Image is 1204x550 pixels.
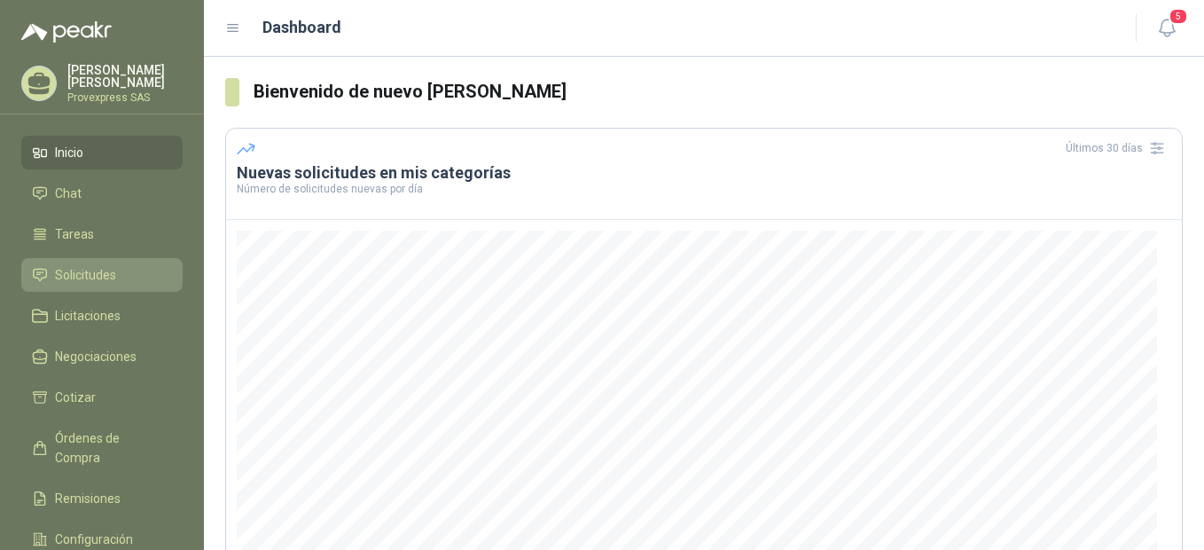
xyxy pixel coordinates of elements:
a: Órdenes de Compra [21,421,183,475]
span: Órdenes de Compra [55,428,166,467]
span: Solicitudes [55,265,116,285]
a: Solicitudes [21,258,183,292]
h3: Nuevas solicitudes en mis categorías [237,162,1171,184]
span: Cotizar [55,388,96,407]
a: Licitaciones [21,299,183,333]
span: 5 [1169,8,1188,25]
a: Negociaciones [21,340,183,373]
span: Negociaciones [55,347,137,366]
h3: Bienvenido de nuevo [PERSON_NAME] [254,78,1183,106]
p: Provexpress SAS [67,92,183,103]
a: Cotizar [21,381,183,414]
h1: Dashboard [262,15,341,40]
span: Chat [55,184,82,203]
p: Número de solicitudes nuevas por día [237,184,1171,194]
span: Remisiones [55,489,121,508]
img: Logo peakr [21,21,112,43]
p: [PERSON_NAME] [PERSON_NAME] [67,64,183,89]
a: Chat [21,177,183,210]
a: Inicio [21,136,183,169]
span: Inicio [55,143,83,162]
span: Licitaciones [55,306,121,326]
a: Remisiones [21,482,183,515]
button: 5 [1151,12,1183,44]
a: Tareas [21,217,183,251]
span: Tareas [55,224,94,244]
span: Configuración [55,530,133,549]
div: Últimos 30 días [1066,134,1171,162]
